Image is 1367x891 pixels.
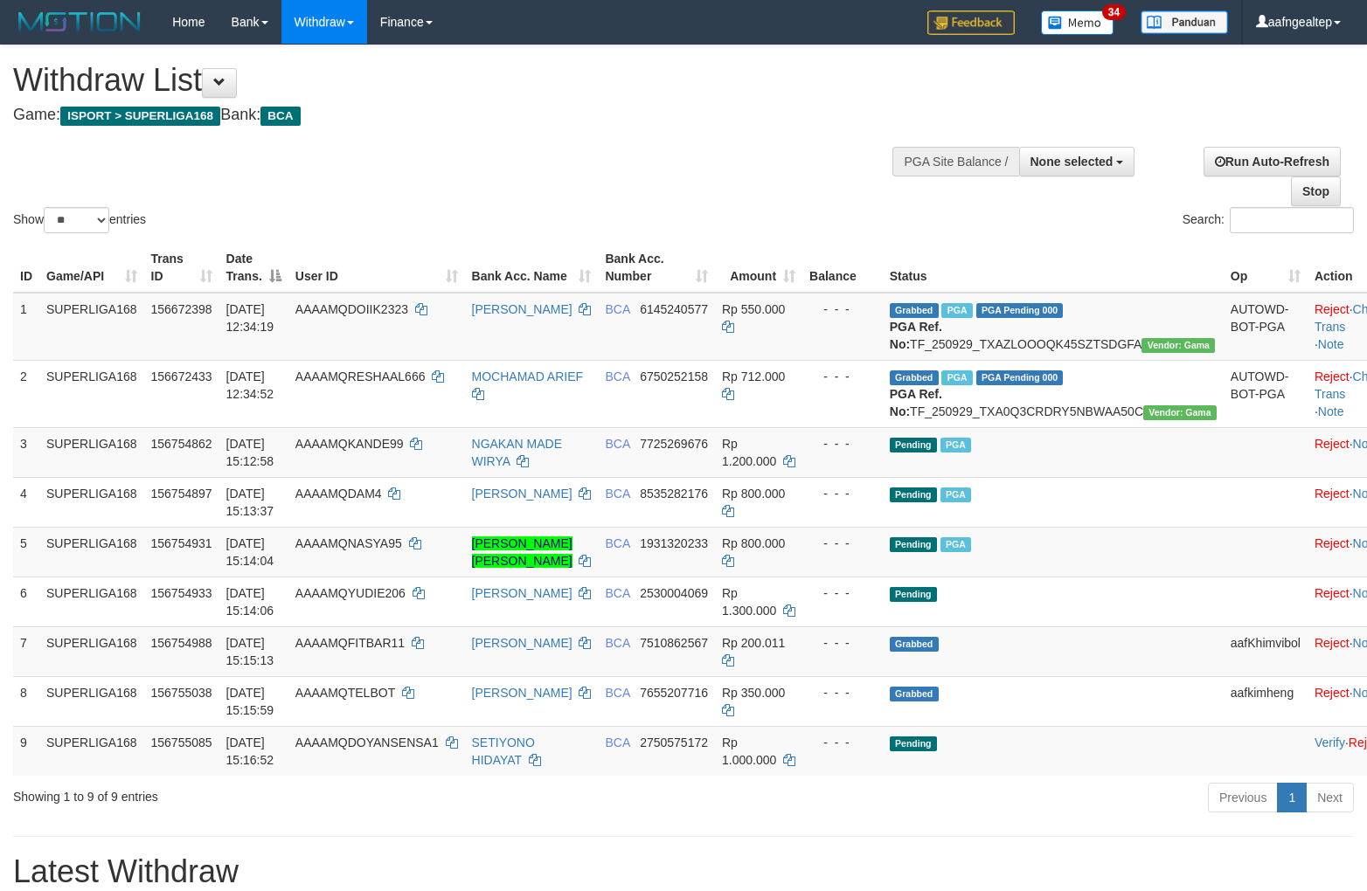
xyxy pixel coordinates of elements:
span: BCA [260,107,300,126]
span: Marked by aafsoumeymey [940,487,971,502]
a: NGAKAN MADE WIRYA [472,437,562,468]
span: Pending [890,736,937,751]
a: MOCHAMAD ARIEF [472,370,584,383]
th: Trans ID: activate to sort column ascending [144,243,219,293]
span: Copy 2750575172 to clipboard [640,736,708,749]
div: Showing 1 to 9 of 9 entries [13,781,557,805]
a: Note [1318,337,1344,351]
span: Copy 2530004069 to clipboard [640,586,708,600]
a: 1 [1277,783,1307,812]
span: Pending [890,438,937,452]
div: - - - [809,435,876,452]
h4: Game: Bank: [13,107,894,124]
span: 156754933 [151,586,212,600]
img: Feedback.jpg [927,10,1015,35]
th: Amount: activate to sort column ascending [715,243,802,293]
span: [DATE] 15:15:59 [226,686,274,717]
b: PGA Ref. No: [890,320,942,351]
a: Next [1306,783,1354,812]
span: Marked by aafsoycanthlai [941,370,972,385]
span: BCA [605,636,629,650]
td: 8 [13,676,39,726]
a: [PERSON_NAME] [472,636,572,650]
a: SETIYONO HIDAYAT [472,736,535,767]
span: AAAAMQNASYA95 [295,536,402,550]
span: BCA [605,736,629,749]
span: BCA [605,536,629,550]
span: 156755038 [151,686,212,700]
span: [DATE] 15:13:37 [226,487,274,518]
a: [PERSON_NAME] [PERSON_NAME] [472,536,572,568]
th: Date Trans.: activate to sort column descending [219,243,288,293]
div: - - - [809,368,876,385]
th: Game/API: activate to sort column ascending [39,243,144,293]
div: - - - [809,300,876,318]
a: Reject [1315,437,1350,451]
span: Copy 7655207716 to clipboard [640,686,708,700]
span: Rp 1.200.000 [722,437,776,468]
td: 6 [13,577,39,626]
span: Vendor URL: https://trx31.1velocity.biz [1143,405,1217,420]
span: Rp 800.000 [722,487,785,501]
a: Reject [1315,686,1350,700]
th: User ID: activate to sort column ascending [288,243,465,293]
img: MOTION_logo.png [13,9,146,35]
div: - - - [809,485,876,502]
span: [DATE] 15:14:04 [226,536,274,568]
a: Run Auto-Refresh [1204,147,1341,176]
td: TF_250929_TXA0Q3CRDRY5NBWAA50C [883,360,1224,427]
td: SUPERLIGA168 [39,676,144,726]
a: [PERSON_NAME] [472,302,572,316]
h1: Latest Withdraw [13,854,1354,889]
div: PGA Site Balance / [892,147,1018,176]
a: [PERSON_NAME] [472,586,572,600]
a: [PERSON_NAME] [472,487,572,501]
td: 9 [13,726,39,776]
span: Rp 550.000 [722,302,785,316]
span: BCA [605,487,629,501]
span: 156754931 [151,536,212,550]
td: AUTOWD-BOT-PGA [1224,293,1308,361]
span: Copy 8535282176 to clipboard [640,487,708,501]
td: 7 [13,626,39,676]
span: 156755085 [151,736,212,749]
td: 4 [13,477,39,527]
input: Search: [1230,207,1354,233]
span: 34 [1102,4,1126,20]
a: Reject [1315,586,1350,600]
select: Showentries [44,207,109,233]
span: [DATE] 12:34:52 [226,370,274,401]
span: AAAAMQTELBOT [295,686,395,700]
span: Marked by aafsoycanthlai [941,303,972,318]
span: 156754988 [151,636,212,650]
th: Bank Acc. Number: activate to sort column ascending [598,243,715,293]
span: None selected [1030,155,1114,169]
span: [DATE] 12:34:19 [226,302,274,334]
a: Reject [1315,536,1350,550]
th: ID [13,243,39,293]
a: Reject [1315,636,1350,650]
td: SUPERLIGA168 [39,293,144,361]
span: Rp 1.300.000 [722,586,776,618]
td: TF_250929_TXAZLOOOQK45SZTSDGFA [883,293,1224,361]
span: AAAAMQFITBAR11 [295,636,405,650]
span: [DATE] 15:15:13 [226,636,274,667]
img: Button%20Memo.svg [1041,10,1114,35]
td: 3 [13,427,39,477]
span: Pending [890,487,937,502]
div: - - - [809,584,876,602]
span: Marked by aafsoumeymey [940,537,971,552]
span: [DATE] 15:16:52 [226,736,274,767]
span: BCA [605,686,629,700]
span: BCA [605,370,629,383]
a: Previous [1208,783,1278,812]
div: - - - [809,684,876,701]
span: Copy 6145240577 to clipboard [640,302,708,316]
span: Rp 350.000 [722,686,785,700]
span: Vendor URL: https://trx31.1velocity.biz [1141,338,1215,353]
a: Stop [1291,176,1341,206]
span: AAAAMQDOYANSENSA1 [295,736,439,749]
span: Rp 712.000 [722,370,785,383]
h1: Withdraw List [13,63,894,98]
th: Op: activate to sort column ascending [1224,243,1308,293]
